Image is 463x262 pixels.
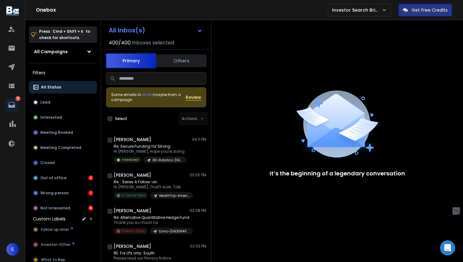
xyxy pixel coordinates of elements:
[40,175,66,180] p: Out of office
[104,24,208,37] button: All Inbox(s)
[114,220,189,225] p: Thank you so much for
[412,7,448,13] p: Get Free Credits
[34,48,68,55] h1: All Campaigns
[40,130,73,135] p: Meeting Booked
[190,244,206,249] p: 02:53 PM
[29,223,97,236] button: Follow up later
[39,28,90,41] p: Press to check for shortcuts.
[122,193,145,198] p: In Teaser Sent
[29,187,97,199] button: Wrong person1
[190,208,206,213] p: 03:08 PM
[114,208,151,214] h1: [PERSON_NAME]
[152,158,183,162] p: DO-Robotics-[GEOGRAPHIC_DATA]
[6,243,19,256] button: S
[190,173,206,178] p: 03:55 PM
[29,172,97,184] button: Out of office2
[114,215,189,220] p: Re: Alternative Quantitative Hedge Fund
[122,157,139,162] p: Interested
[88,206,93,211] div: 5
[40,115,62,120] p: Interested
[29,157,97,169] button: Closed
[5,99,18,111] a: 72
[29,141,97,154] button: Meeting Completed
[88,191,93,196] div: 1
[29,45,97,58] button: All Campaigns
[40,160,55,165] p: Closed
[40,145,81,150] p: Meeting Completed
[41,85,61,90] p: All Status
[41,227,69,232] span: Follow up later
[36,6,328,14] h1: Onebox
[114,144,186,149] p: Re: Secure Funding for Strong
[15,96,20,101] p: 72
[33,216,66,222] h3: Custom Labels
[29,202,97,214] button: Not Interested5
[156,54,207,68] button: Others
[192,137,206,142] p: 04:11 PM
[88,175,93,180] div: 2
[114,243,151,249] h1: [PERSON_NAME]
[159,229,189,234] p: Como-[GEOGRAPHIC_DATA]
[141,92,153,97] span: others
[114,256,189,261] p: Please read our Privacy Notice
[29,111,97,124] button: Interested
[106,53,156,68] button: Primary
[114,149,186,154] p: Hi [PERSON_NAME], Hope you're doing
[115,116,127,121] label: Select
[132,39,174,47] h3: Inboxes selected
[29,126,97,139] button: Meeting Booked
[114,136,151,143] h1: [PERSON_NAME]
[398,4,452,16] button: Get Free Credits
[186,94,201,100] button: Review
[159,193,189,198] p: HealthTrip-Americas 3
[114,172,151,178] h1: [PERSON_NAME]
[440,240,455,255] div: Open Intercom Messenger
[111,92,186,102] div: Some emails in maybe from a campaign
[29,96,97,109] button: Lead
[40,191,69,196] p: Wrong person
[114,185,189,190] p: Hi [PERSON_NAME], That'll work. Talk
[29,68,97,77] h3: Filters
[114,251,189,256] p: RE: For LPs only: South
[52,28,84,35] span: Cmd + Shift + k
[122,229,145,233] p: Investor Other
[29,238,97,251] button: Investor-Other
[41,242,71,247] span: Investor-Other
[332,7,382,13] p: Investor Search Brillwood
[114,179,189,185] p: Re: : Series A Follow-on:
[29,81,97,94] button: All Status
[40,206,70,211] p: Not Interested
[40,100,50,105] p: Lead
[109,27,145,33] h1: All Inbox(s)
[270,169,405,178] p: It’s the beginning of a legendary conversation
[6,6,19,15] img: logo
[109,39,131,47] span: 400 / 400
